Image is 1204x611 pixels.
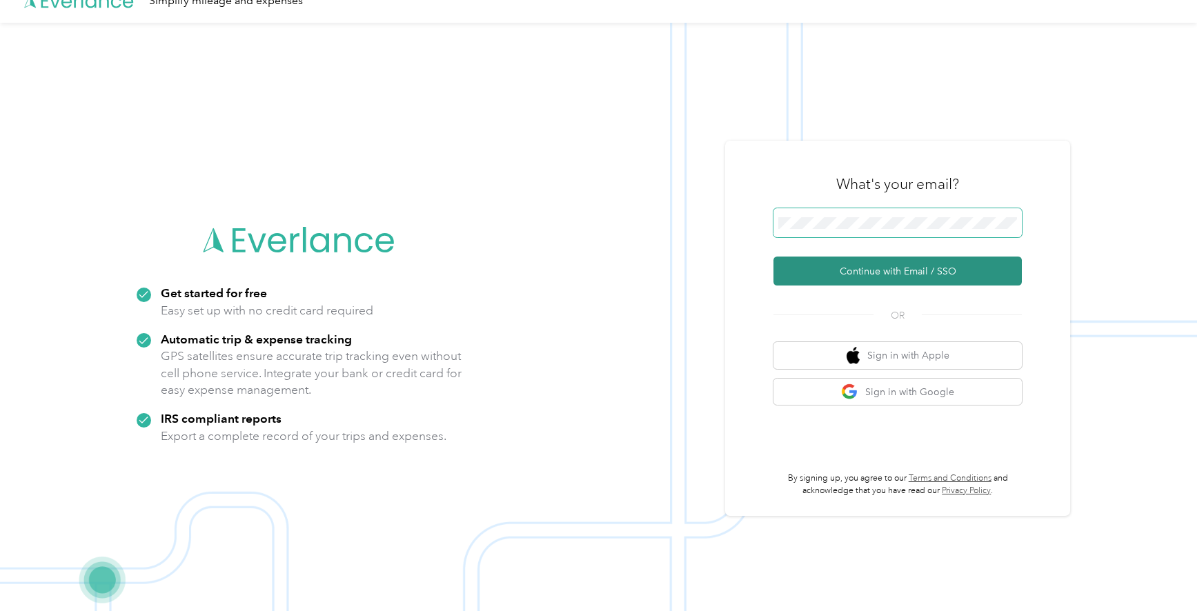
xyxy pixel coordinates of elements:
[909,473,991,483] a: Terms and Conditions
[836,174,959,194] h3: What's your email?
[1127,534,1204,611] iframe: Everlance-gr Chat Button Frame
[847,347,860,364] img: apple logo
[773,257,1022,286] button: Continue with Email / SSO
[773,342,1022,369] button: apple logoSign in with Apple
[161,286,267,300] strong: Get started for free
[161,348,462,399] p: GPS satellites ensure accurate trip tracking even without cell phone service. Integrate your bank...
[161,411,282,425] strong: IRS compliant reports
[161,332,352,346] strong: Automatic trip & expense tracking
[942,485,991,496] a: Privacy Policy
[773,379,1022,405] button: google logoSign in with Google
[874,308,922,323] span: OR
[841,383,858,401] img: google logo
[161,428,446,445] p: Export a complete record of your trips and expenses.
[773,472,1022,497] p: By signing up, you agree to our and acknowledge that you have read our .
[161,302,373,319] p: Easy set up with no credit card required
